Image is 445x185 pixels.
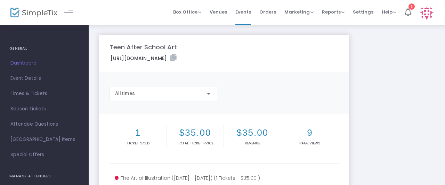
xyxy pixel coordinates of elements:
[283,141,337,146] p: Page Views
[115,91,135,96] span: All times
[408,3,415,10] div: 1
[283,127,337,138] h2: 9
[111,54,177,62] label: [URL][DOMAIN_NAME]
[10,59,78,68] span: Dashboard
[10,120,78,129] span: Attendee Questions
[168,127,222,138] h2: $35.00
[353,3,373,21] span: Settings
[322,9,345,15] span: Reports
[10,74,78,83] span: Event Details
[10,135,78,144] span: [GEOGRAPHIC_DATA] Items
[10,104,78,113] span: Season Tickets
[284,9,314,15] span: Marketing
[173,9,201,15] span: Box Office
[9,169,79,183] h4: MANAGE ATTENDEES
[225,141,280,146] p: Revenue
[9,42,79,56] h4: GENERAL
[10,89,78,98] span: Times & Tickets
[235,3,251,21] span: Events
[259,3,276,21] span: Orders
[111,127,165,138] h2: 1
[110,42,177,52] m-panel-title: Teen After School Art
[225,127,280,138] h2: $35.00
[168,141,222,146] p: Total Ticket Price
[210,3,227,21] span: Venues
[10,150,78,159] span: Special Offers
[111,141,165,146] p: Ticket sold
[382,9,396,15] span: Help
